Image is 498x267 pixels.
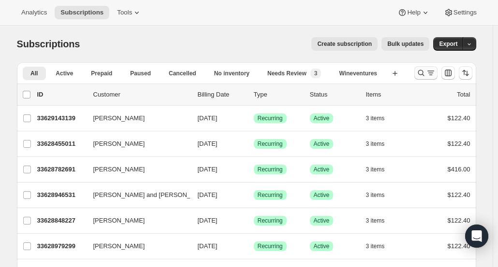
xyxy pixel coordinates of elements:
span: 3 items [366,242,385,250]
span: $122.40 [448,242,470,250]
span: [DATE] [198,217,218,224]
span: Active [314,217,330,225]
span: [PERSON_NAME] [93,216,145,225]
span: Active [314,114,330,122]
span: [PERSON_NAME] [93,165,145,174]
span: Subscriptions [60,9,103,16]
p: ID [37,90,86,99]
span: [DATE] [198,166,218,173]
div: 33628946531[PERSON_NAME] and [PERSON_NAME][DATE]SuccessRecurringSuccessActive3 items$122.40 [37,188,470,202]
span: Paused [130,70,151,77]
span: 3 items [366,140,385,148]
span: No inventory [214,70,249,77]
button: [PERSON_NAME] [88,162,184,177]
span: [PERSON_NAME] and [PERSON_NAME] [93,190,211,200]
span: Active [314,140,330,148]
button: [PERSON_NAME] and [PERSON_NAME] [88,187,184,203]
span: Active [56,70,73,77]
button: Sort the results [459,66,472,80]
span: $122.40 [448,140,470,147]
span: Wineventures [339,70,377,77]
p: 33628946531 [37,190,86,200]
button: Search and filter results [414,66,438,80]
span: $416.00 [448,166,470,173]
button: 3 items [366,112,395,125]
span: Export [439,40,457,48]
span: 3 items [366,191,385,199]
span: Bulk updates [387,40,424,48]
span: Recurring [258,191,283,199]
span: Help [407,9,420,16]
div: Type [254,90,302,99]
button: Export [433,37,463,51]
span: Create subscription [317,40,372,48]
button: Help [392,6,436,19]
p: Status [310,90,358,99]
p: Total [457,90,470,99]
span: Prepaid [91,70,112,77]
span: Analytics [21,9,47,16]
p: Billing Date [198,90,246,99]
button: Settings [438,6,483,19]
div: 33628848227[PERSON_NAME][DATE]SuccessRecurringSuccessActive3 items$122.40 [37,214,470,227]
span: Recurring [258,114,283,122]
span: 3 items [366,217,385,225]
span: Needs Review [267,70,307,77]
span: Active [314,166,330,173]
span: [PERSON_NAME] [93,113,145,123]
button: [PERSON_NAME] [88,111,184,126]
button: [PERSON_NAME] [88,136,184,152]
div: 33629143139[PERSON_NAME][DATE]SuccessRecurringSuccessActive3 items$122.40 [37,112,470,125]
div: 33628979299[PERSON_NAME][DATE]SuccessRecurringSuccessActive3 items$122.40 [37,239,470,253]
span: [DATE] [198,242,218,250]
span: Recurring [258,166,283,173]
div: 33628782691[PERSON_NAME][DATE]SuccessRecurringSuccessActive3 items$416.00 [37,163,470,176]
span: [DATE] [198,191,218,198]
span: 3 items [366,114,385,122]
p: 33628848227 [37,216,86,225]
button: 3 items [366,214,395,227]
span: [PERSON_NAME] [93,241,145,251]
button: Analytics [15,6,53,19]
span: $122.40 [448,114,470,122]
span: Active [314,191,330,199]
button: [PERSON_NAME] [88,213,184,228]
p: 33629143139 [37,113,86,123]
span: Active [314,242,330,250]
span: Recurring [258,140,283,148]
button: Create new view [387,67,403,80]
span: 3 [314,70,318,77]
span: [PERSON_NAME] [93,139,145,149]
div: IDCustomerBilling DateTypeStatusItemsTotal [37,90,470,99]
span: All [30,70,38,77]
div: 33628455011[PERSON_NAME][DATE]SuccessRecurringSuccessActive3 items$122.40 [37,137,470,151]
button: Tools [111,6,147,19]
span: Recurring [258,242,283,250]
span: [DATE] [198,114,218,122]
p: 33628455011 [37,139,86,149]
p: Customer [93,90,190,99]
span: Settings [454,9,477,16]
button: 3 items [366,137,395,151]
div: Items [366,90,414,99]
button: [PERSON_NAME] [88,239,184,254]
button: Create subscription [311,37,378,51]
button: 3 items [366,188,395,202]
span: [DATE] [198,140,218,147]
button: Bulk updates [381,37,429,51]
span: Cancelled [169,70,196,77]
p: 33628979299 [37,241,86,251]
span: Recurring [258,217,283,225]
button: Subscriptions [55,6,109,19]
div: Open Intercom Messenger [465,225,488,248]
button: 3 items [366,163,395,176]
p: 33628782691 [37,165,86,174]
button: More views [23,82,73,92]
span: $122.40 [448,191,470,198]
span: Tools [117,9,132,16]
span: $122.40 [448,217,470,224]
button: Customize table column order and visibility [441,66,455,80]
span: 3 items [366,166,385,173]
span: Subscriptions [17,39,80,49]
button: 3 items [366,239,395,253]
